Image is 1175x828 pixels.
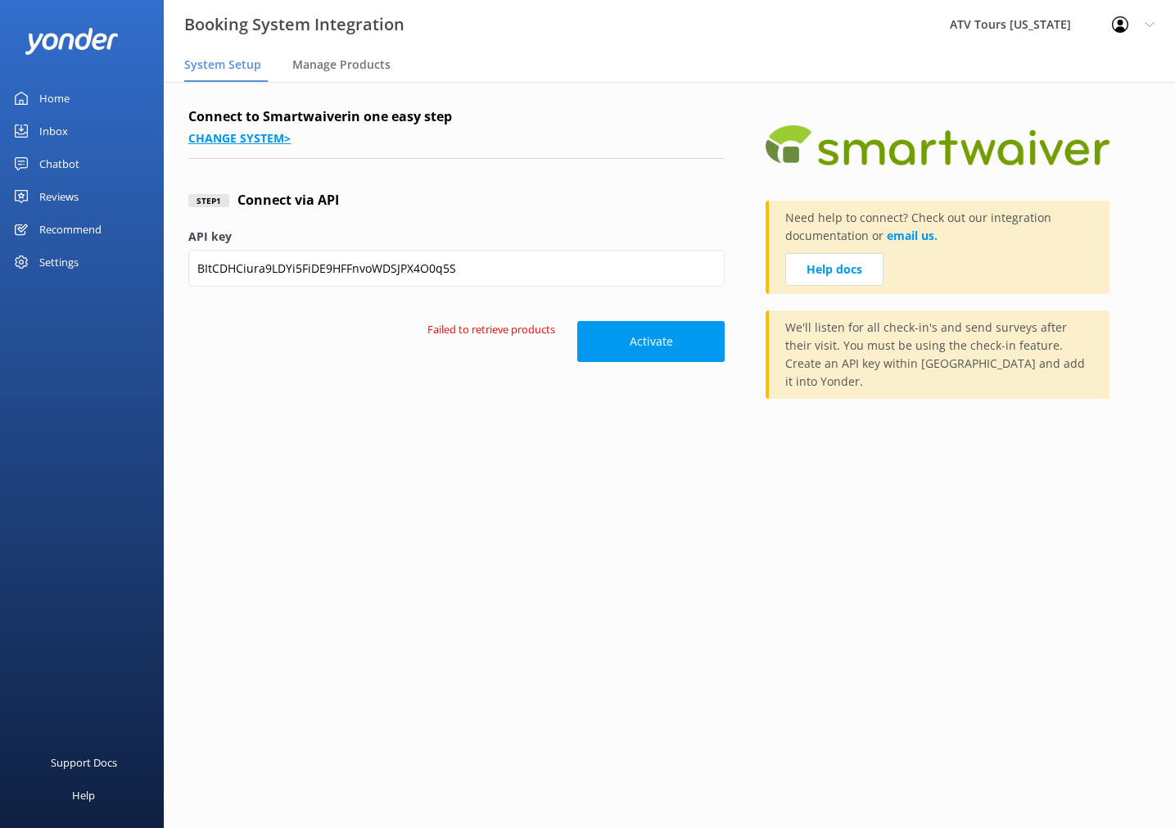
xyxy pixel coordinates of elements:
[39,213,102,246] div: Recommend
[39,180,79,213] div: Reviews
[188,250,725,287] input: API key
[184,57,261,73] span: System Setup
[188,228,725,246] label: API key
[427,321,555,362] small: Failed to retrieve products
[39,147,79,180] div: Chatbot
[188,130,291,146] a: Change system>
[766,106,1109,184] img: 1650579744..png
[292,57,391,73] span: Manage Products
[39,82,70,115] div: Home
[785,209,1093,253] p: Need help to connect? Check out our integration documentation or
[887,228,938,243] a: email us.
[51,746,117,779] div: Support Docs
[188,194,229,207] div: Step 1
[39,246,79,278] div: Settings
[785,253,884,286] a: Help docs
[25,28,119,55] img: yonder-white-logo.png
[72,779,95,812] div: Help
[577,321,725,362] button: Activate
[766,310,1109,399] div: We'll listen for all check-in's and send surveys after their visit. You must be using the check-i...
[184,11,404,38] h3: Booking System Integration
[188,106,725,128] h4: Connect to Smartwaiver in one easy step
[237,190,339,211] h4: Connect via API
[39,115,68,147] div: Inbox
